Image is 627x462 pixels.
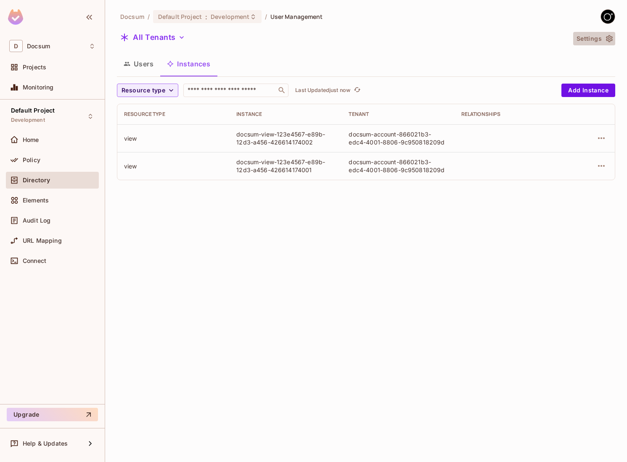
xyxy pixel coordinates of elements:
span: refresh [354,86,361,94]
span: Connect [23,257,46,264]
p: Last Updated just now [295,87,350,94]
button: All Tenants [117,31,188,44]
span: Default Project [158,13,202,21]
span: Default Project [11,107,55,114]
span: URL Mapping [23,237,62,244]
button: Upgrade [7,408,98,421]
div: view [124,134,223,142]
div: docsum-view-123e4567-e89b-12d3-a456-426614174001 [236,158,335,174]
div: view [124,162,223,170]
span: Home [23,136,39,143]
button: Instances [160,53,217,74]
span: : [205,13,208,20]
span: Development [11,117,45,123]
button: Resource type [117,84,178,97]
img: GitStart-Docsum [601,10,615,24]
span: Development [211,13,249,21]
div: docsum-account-866021b3-edc4-4001-8806-9c950818209d [349,130,447,146]
li: / [265,13,267,21]
span: Workspace: Docsum [27,43,50,50]
span: Audit Log [23,217,50,224]
span: Policy [23,157,40,163]
button: Add Instance [561,84,615,97]
div: docsum-account-866021b3-edc4-4001-8806-9c950818209d [349,158,447,174]
div: Tenant [349,111,447,118]
button: refresh [352,85,362,95]
span: D [9,40,23,52]
span: User Management [270,13,323,21]
div: Resource type [124,111,223,118]
img: SReyMgAAAABJRU5ErkJggg== [8,9,23,25]
button: Settings [573,32,615,45]
span: Projects [23,64,46,71]
span: Directory [23,177,50,184]
span: Elements [23,197,49,204]
span: Resource type [122,85,165,96]
span: Help & Updates [23,440,68,447]
li: / [148,13,150,21]
span: the active workspace [120,13,144,21]
button: Users [117,53,160,74]
div: docsum-view-123e4567-e89b-12d3-a456-426614174002 [236,130,335,146]
span: Monitoring [23,84,54,91]
span: Click to refresh data [350,85,362,95]
div: Relationships [461,111,560,118]
div: Instance [236,111,335,118]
